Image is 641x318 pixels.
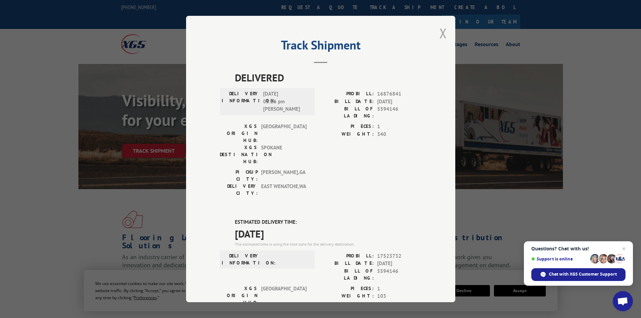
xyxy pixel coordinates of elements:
h2: Track Shipment [220,40,422,53]
span: [PERSON_NAME] , GA [261,169,307,183]
label: XGS ORIGIN HUB: [220,123,258,144]
span: 5594146 [377,268,422,282]
div: Chat with XGS Customer Support [531,268,626,281]
label: XGS ORIGIN HUB: [220,285,258,306]
label: PICKUP CITY: [220,169,258,183]
label: WEIGHT: [321,131,374,138]
label: BILL DATE: [321,98,374,106]
span: 103 [377,292,422,300]
label: DELIVERY INFORMATION: [222,252,260,267]
span: 1 [377,123,422,131]
span: 16876841 [377,90,422,98]
span: EAST WENATCHE , WA [261,183,307,197]
span: [GEOGRAPHIC_DATA] [261,285,307,306]
label: PIECES: [321,123,374,131]
label: BILL OF LADING: [321,105,374,119]
div: Open chat [613,291,633,311]
span: 5594146 [377,105,422,119]
span: Questions? Chat with us! [531,246,626,251]
span: SPOKANE [261,144,307,165]
span: [GEOGRAPHIC_DATA] [261,123,307,144]
span: Support is online [531,256,588,261]
label: ESTIMATED DELIVERY TIME: [235,218,422,226]
label: DELIVERY INFORMATION: [222,90,260,113]
span: [DATE] [377,260,422,268]
span: DELIVERED [235,70,422,85]
label: WEIGHT: [321,292,374,300]
button: Close modal [439,24,447,42]
label: BILL OF LADING: [321,268,374,282]
span: 1 [377,285,422,293]
span: Close chat [620,245,628,253]
span: Chat with XGS Customer Support [549,271,617,277]
label: PROBILL: [321,252,374,260]
span: [DATE] [235,226,422,241]
label: PROBILL: [321,90,374,98]
span: [DATE] [377,98,422,106]
span: 340 [377,131,422,138]
label: BILL DATE: [321,260,374,268]
label: DELIVERY CITY: [220,183,258,197]
span: [DATE] 03:26 pm [PERSON_NAME] [263,90,309,113]
span: 17523732 [377,252,422,260]
label: XGS DESTINATION HUB: [220,144,258,165]
div: The estimated time is using the time zone for the delivery destination. [235,241,422,247]
label: PIECES: [321,285,374,293]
